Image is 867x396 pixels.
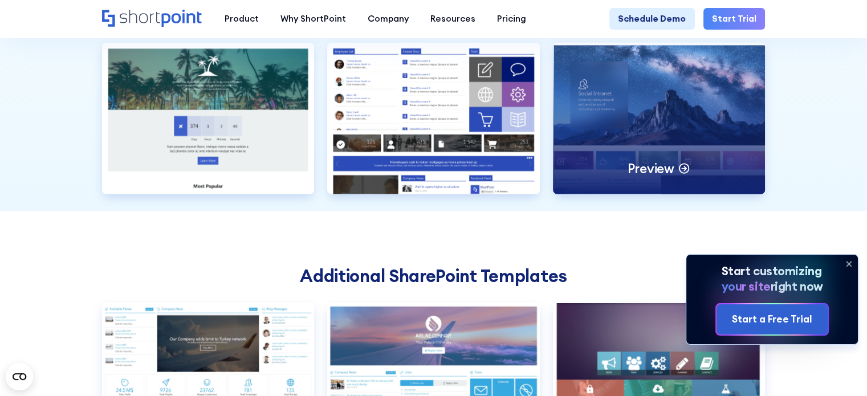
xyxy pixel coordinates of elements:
div: Pricing [497,13,526,26]
a: NewsPortal 6 [102,43,315,212]
a: Start a Free Trial [717,304,828,334]
div: Resources [430,13,475,26]
a: Resources [420,8,486,30]
iframe: Chat Widget [662,264,867,396]
div: Product [225,13,259,26]
div: Company [368,13,409,26]
a: Pricing [486,8,537,30]
button: Open CMP widget [6,363,33,390]
a: Start Trial [703,8,765,30]
div: Why ShortPoint [280,13,346,26]
div: Start a Free Trial [732,312,812,327]
a: Why ShortPoint [270,8,357,30]
p: Preview [627,160,674,177]
a: Product [214,8,270,30]
a: Company [357,8,420,30]
h2: Additional SharePoint Templates [102,266,766,286]
a: Home [102,10,203,28]
a: Schedule Demo [609,8,694,30]
a: Social Layout 2Preview [553,43,766,212]
a: Social Layout 1 [327,43,540,212]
